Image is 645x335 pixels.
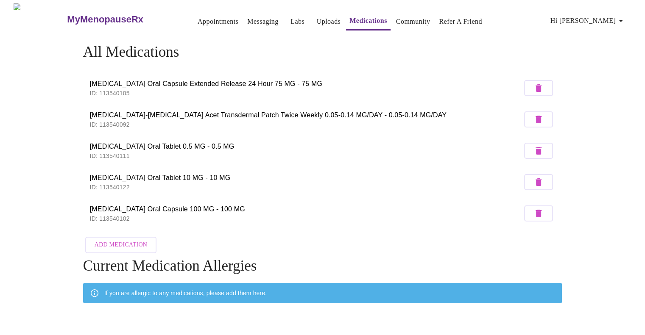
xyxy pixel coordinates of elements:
button: Add Medication [85,237,156,253]
button: Medications [346,12,391,30]
h4: All Medications [83,44,562,61]
a: Uploads [317,16,341,28]
a: Community [396,16,430,28]
button: Messaging [244,13,282,30]
h3: MyMenopauseRx [67,14,143,25]
a: MyMenopauseRx [66,5,177,34]
button: Refer a Friend [436,13,486,30]
p: ID: 113540122 [90,183,522,191]
span: [MEDICAL_DATA] Oral Capsule Extended Release 24 Hour 75 MG - 75 MG [90,79,522,89]
button: Appointments [194,13,242,30]
button: Community [393,13,434,30]
a: Labs [290,16,304,28]
p: ID: 113540102 [90,214,522,223]
h4: Current Medication Allergies [83,257,562,274]
span: [MEDICAL_DATA]-[MEDICAL_DATA] Acet Transdermal Patch Twice Weekly 0.05-0.14 MG/DAY - 0.05-0.14 MG... [90,110,522,120]
a: Medications [349,15,387,27]
img: MyMenopauseRx Logo [14,3,66,35]
a: Messaging [247,16,278,28]
p: ID: 113540092 [90,120,522,129]
span: [MEDICAL_DATA] Oral Capsule 100 MG - 100 MG [90,204,522,214]
span: [MEDICAL_DATA] Oral Tablet 0.5 MG - 0.5 MG [90,141,522,152]
button: Uploads [313,13,344,30]
span: Hi [PERSON_NAME] [550,15,626,27]
span: Add Medication [95,240,147,250]
button: Hi [PERSON_NAME] [547,12,629,29]
div: If you are allergic to any medications, please add them here. [104,285,267,301]
p: ID: 113540105 [90,89,522,97]
a: Appointments [198,16,238,28]
span: [MEDICAL_DATA] Oral Tablet 10 MG - 10 MG [90,173,522,183]
button: Labs [284,13,311,30]
a: Refer a Friend [439,16,482,28]
p: ID: 113540111 [90,152,522,160]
